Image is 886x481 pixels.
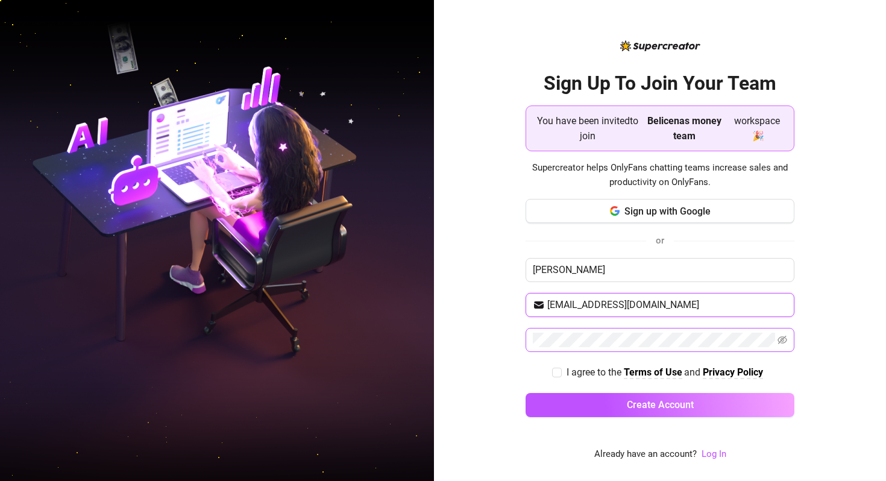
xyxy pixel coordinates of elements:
[702,448,726,459] a: Log In
[684,366,703,378] span: and
[624,206,711,217] span: Sign up with Google
[730,113,784,143] span: workspace 🎉
[627,399,694,410] span: Create Account
[526,71,794,96] h2: Sign Up To Join Your Team
[536,113,639,143] span: You have been invited to join
[647,115,721,142] strong: Belicenas money team
[620,40,700,51] img: logo-BBDzfeDw.svg
[526,258,794,282] input: Enter your Name
[624,366,682,379] a: Terms of Use
[778,335,787,345] span: eye-invisible
[526,393,794,417] button: Create Account
[567,366,624,378] span: I agree to the
[702,447,726,462] a: Log In
[526,199,794,223] button: Sign up with Google
[547,298,787,312] input: Your email
[703,366,763,379] a: Privacy Policy
[703,366,763,378] strong: Privacy Policy
[594,447,697,462] span: Already have an account?
[656,235,664,246] span: or
[624,366,682,378] strong: Terms of Use
[526,161,794,189] span: Supercreator helps OnlyFans chatting teams increase sales and productivity on OnlyFans.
